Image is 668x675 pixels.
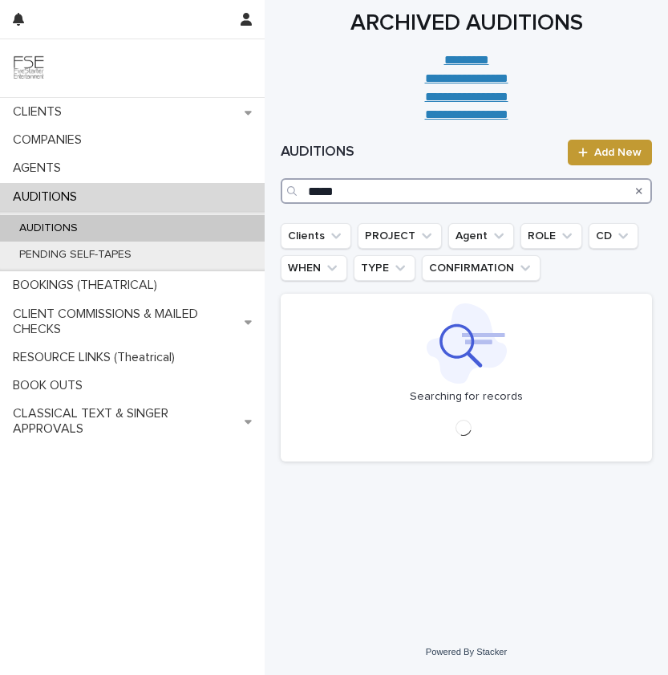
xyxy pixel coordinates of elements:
button: ROLE [520,223,582,249]
input: Search [281,178,652,204]
button: TYPE [354,255,415,281]
p: AUDITIONS [6,222,91,235]
button: CONFIRMATION [422,255,540,281]
p: CLIENTS [6,104,75,120]
h1: AUDITIONS [281,143,558,162]
p: PENDING SELF-TAPES [6,248,144,262]
p: CLIENT COMMISSIONS & MAILED CHECKS [6,307,245,337]
p: AGENTS [6,161,74,176]
p: BOOKINGS (THEATRICAL) [6,278,170,293]
p: RESOURCE LINKS (Theatrical) [6,350,188,365]
button: CD [589,223,638,249]
span: Add New [594,147,642,158]
h1: ARCHIVED AUDITIONS [281,9,652,39]
a: Powered By Stacker [426,647,507,657]
p: BOOK OUTS [6,378,95,393]
button: PROJECT [358,223,442,249]
p: AUDITIONS [6,189,90,205]
img: 9JgRvJ3ETPGCJDhvPVA5 [13,52,45,84]
button: WHEN [281,255,347,281]
p: Searching for records [410,390,523,404]
a: Add New [568,140,652,165]
button: Clients [281,223,351,249]
button: Agent [448,223,514,249]
p: COMPANIES [6,132,95,148]
p: CLASSICAL TEXT & SINGER APPROVALS [6,406,245,437]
